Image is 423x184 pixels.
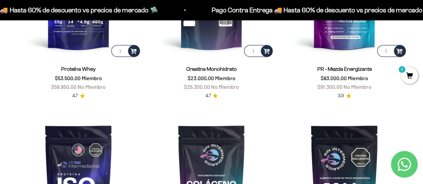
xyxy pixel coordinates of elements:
[51,83,77,90] span: $58.850,00
[398,65,406,73] mark: 1
[211,83,239,90] span: No Miembro
[188,75,214,81] span: $23.000,00
[61,66,96,72] a: Proteína Whey
[186,66,237,72] a: Creatina Monohidrato
[205,92,211,100] span: 4.7
[348,75,368,81] span: Miembro
[55,75,81,81] span: $53.500,00
[78,83,106,90] span: No Miembro
[72,92,85,100] a: 4.74.7 de 5.0 estrellas
[321,75,347,81] span: $83.000,00
[317,66,372,72] a: PR - Mezcla Energizante
[401,72,418,80] a: 1
[184,83,210,90] span: $25.300,00
[338,92,351,100] a: 3.93.9 de 5.0 estrellas
[338,92,344,100] span: 3.9
[215,75,235,81] span: Miembro
[205,92,218,100] a: 4.74.7 de 5.0 estrellas
[72,92,78,100] span: 4.7
[317,83,342,90] span: $91.300,00
[343,83,372,90] span: No Miembro
[82,75,102,81] span: Miembro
